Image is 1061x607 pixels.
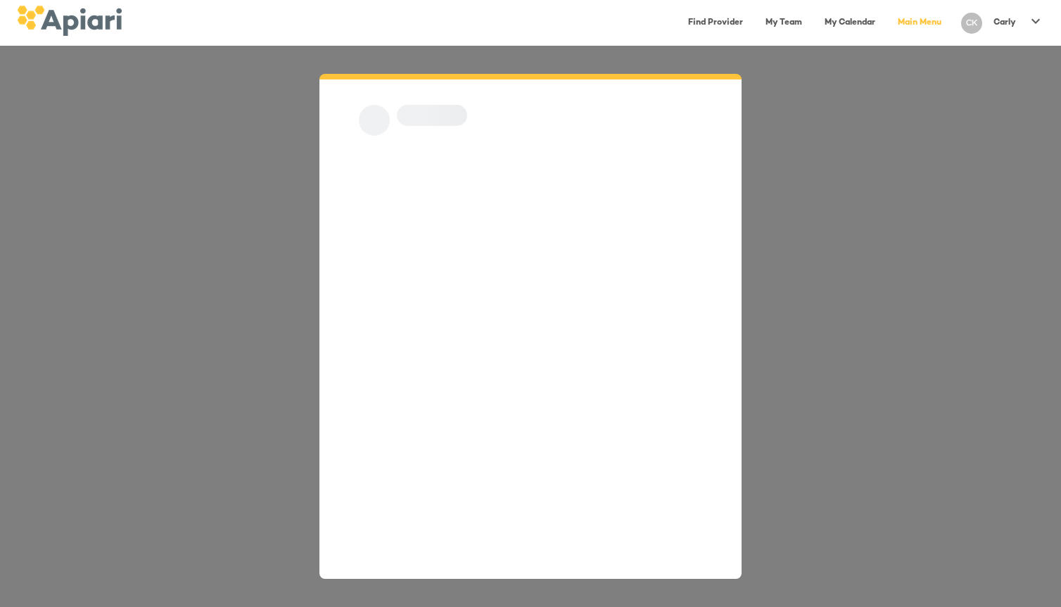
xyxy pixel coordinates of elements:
[889,8,950,37] a: Main Menu
[961,13,982,34] div: CK
[17,6,122,36] img: logo
[680,8,751,37] a: Find Provider
[816,8,884,37] a: My Calendar
[757,8,811,37] a: My Team
[993,17,1016,29] p: Carly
